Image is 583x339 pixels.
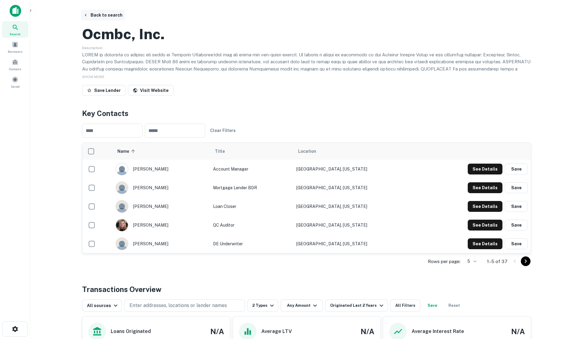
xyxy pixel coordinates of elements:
button: See Details [468,182,502,193]
td: [GEOGRAPHIC_DATA], [US_STATE] [293,178,421,197]
h4: Key Contacts [82,108,531,119]
img: 1c5u578iilxfi4m4dvc4q810q [116,200,128,212]
td: Account Manager [210,160,293,178]
button: Reset [444,300,464,312]
p: 1–5 of 37 [487,258,508,265]
span: Name [117,148,137,155]
td: DE Underwriter [210,234,293,253]
button: Save [505,220,528,231]
th: Location [293,143,421,160]
a: Contacts [2,56,28,73]
button: Save [505,164,528,174]
img: 244xhbkr7g40x6bsu4gi6q4ry [116,182,128,194]
td: [GEOGRAPHIC_DATA], [US_STATE] [293,160,421,178]
th: Name [113,143,210,160]
img: capitalize-icon.png [10,5,21,17]
td: [GEOGRAPHIC_DATA], [US_STATE] [293,234,421,253]
a: Search [2,21,28,38]
button: See Details [468,201,502,212]
span: Search [10,32,21,36]
button: Save [505,182,528,193]
button: See Details [468,164,502,174]
span: SHOW MORE [82,75,104,79]
button: Save [505,201,528,212]
span: Saved [11,84,20,89]
div: All sources [87,302,119,309]
h6: Loans Originated [111,328,151,335]
td: [GEOGRAPHIC_DATA], [US_STATE] [293,197,421,216]
button: Save your search to get updates of matches that match your search criteria. [423,300,442,312]
p: Enter addresses, locations or lender names [129,302,227,309]
button: Enter addresses, locations or lender names [124,300,245,312]
button: Save Lender [82,85,126,96]
button: All sources [82,300,122,312]
button: Save [505,238,528,249]
div: [PERSON_NAME] [116,163,207,175]
h4: N/A [511,326,525,337]
p: LOREM ip dolorsita co adipisc eli seddo ei Temporin Utlaboreetdol mag ali enima min ven-quisn exe... [82,51,531,101]
img: 9c8pery4andzj6ohjkjp54ma2 [116,163,128,175]
div: [PERSON_NAME] [116,181,207,194]
td: [GEOGRAPHIC_DATA], [US_STATE] [293,216,421,234]
span: Borrowers [8,49,22,54]
button: Any Amount [281,300,323,312]
button: Back to search [81,10,125,20]
h4: N/A [361,326,374,337]
a: Visit Website [128,85,174,96]
button: All Filters [390,300,420,312]
button: See Details [468,220,502,231]
h4: Transactions Overview [82,284,161,295]
div: 5 [463,257,477,266]
iframe: Chat Widget [553,291,583,320]
span: Contacts [9,67,21,71]
h4: N/A [210,326,224,337]
span: Description [82,46,103,50]
div: [PERSON_NAME] [116,219,207,231]
a: Saved [2,74,28,90]
h6: Average LTV [261,328,292,335]
span: Location [298,148,316,155]
div: scrollable content [82,143,531,253]
span: Title [215,148,233,155]
h6: Average Interest Rate [412,328,464,335]
button: Clear Filters [208,125,238,136]
td: QC Auditor [210,216,293,234]
button: 2 Types [247,300,278,312]
img: 244xhbkr7g40x6bsu4gi6q4ry [116,238,128,250]
button: Go to next page [521,256,530,266]
td: Loan Closer [210,197,293,216]
img: 1688583054939 [116,219,128,231]
div: [PERSON_NAME] [116,237,207,250]
button: See Details [468,238,502,249]
a: Borrowers [2,39,28,55]
th: Title [210,143,293,160]
div: [PERSON_NAME] [116,200,207,213]
div: Originated Last 2 Years [330,302,385,309]
h2: Ocmbc, Inc. [82,25,165,43]
button: Originated Last 2 Years [325,300,387,312]
p: Rows per page: [428,258,460,265]
td: Mortgage Lender BDR [210,178,293,197]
